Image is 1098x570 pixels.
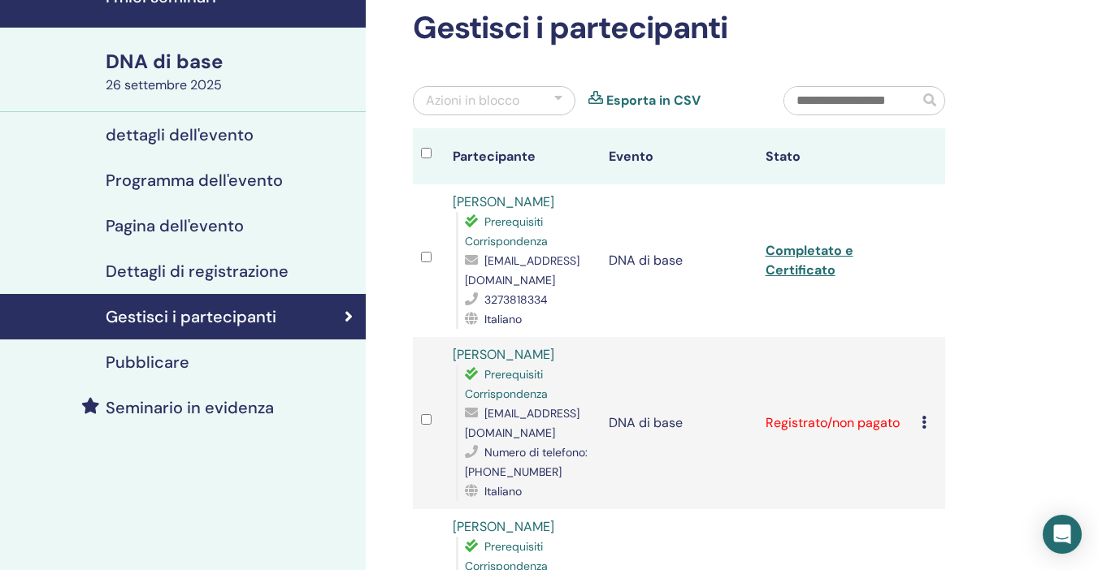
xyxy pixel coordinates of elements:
a: [PERSON_NAME] [453,518,554,535]
font: 3273818334 [484,292,548,307]
font: Prerequisiti Corrispondenza [465,367,548,401]
font: [EMAIL_ADDRESS][DOMAIN_NAME] [465,253,579,287]
font: 26 settembre 2025 [106,76,222,93]
font: Programma dell'evento [106,170,283,191]
font: Italiano [484,484,522,499]
a: DNA di base26 settembre 2025 [96,48,366,95]
a: Esporta in CSV [606,91,701,110]
font: Pagina dell'evento [106,215,244,236]
font: DNA di base [106,49,223,74]
font: Evento [609,148,653,165]
a: [PERSON_NAME] [453,193,554,210]
div: Apri Intercom Messenger [1043,515,1082,554]
font: Pubblicare [106,352,189,373]
font: dettagli dell'evento [106,124,254,145]
font: Gestisci i partecipanti [106,306,276,327]
font: DNA di base [609,414,683,431]
font: Stato [766,148,801,165]
a: [PERSON_NAME] [453,346,554,363]
font: Esporta in CSV [606,92,701,109]
font: Prerequisiti Corrispondenza [465,214,548,248]
font: Seminario in evidenza [106,397,274,418]
font: DNA di base [609,252,683,269]
font: Gestisci i partecipanti [413,7,727,48]
a: Completato e Certificato [766,242,853,279]
font: Azioni in blocco [426,92,519,109]
font: Partecipante [453,148,536,165]
font: [EMAIL_ADDRESS][DOMAIN_NAME] [465,406,579,440]
font: Italiano [484,312,522,326]
font: Numero di telefono: [PHONE_NUMBER] [465,445,588,479]
font: Dettagli di registrazione [106,261,289,282]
